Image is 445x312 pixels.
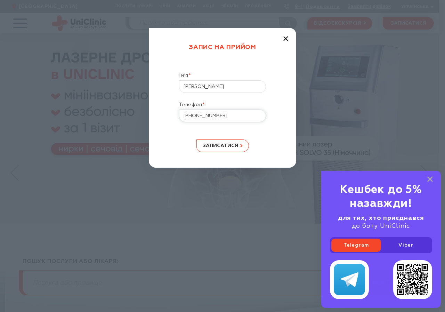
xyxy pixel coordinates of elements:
[381,239,431,252] a: Viber
[179,110,266,122] input: +38 (0__) ___-__-__
[196,139,249,152] button: записатися
[179,72,266,80] label: Ім’я
[331,239,381,252] a: Telegram
[338,215,424,221] b: для тих, хто приєднався
[164,43,281,57] div: Запис на прийом
[330,214,432,230] div: до боту UniClinic
[179,102,266,110] label: Телефон
[203,143,238,148] span: записатися
[330,183,432,211] div: Кешбек до 5% назавжди!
